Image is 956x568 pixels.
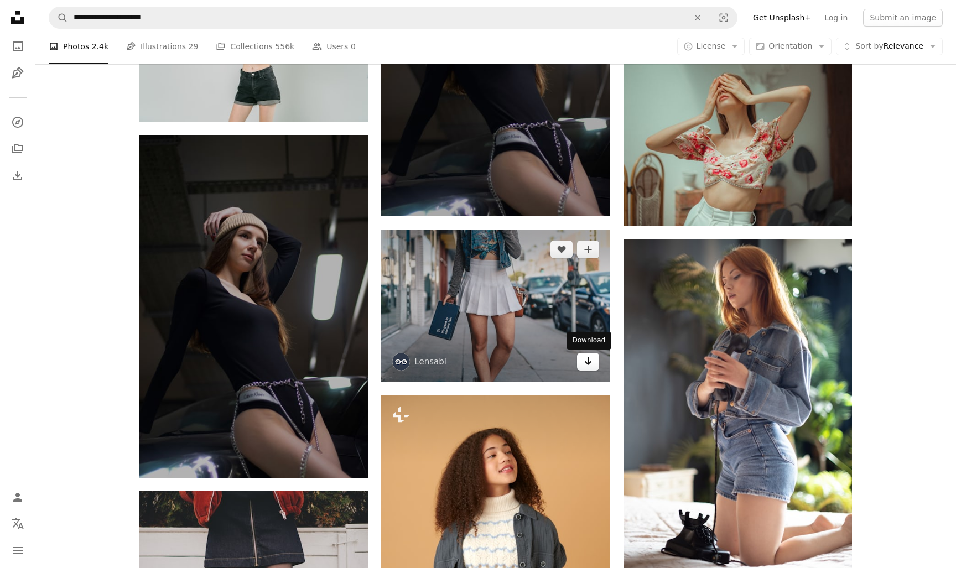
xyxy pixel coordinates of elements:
[414,356,446,367] a: Lensabl
[7,486,29,508] a: Log in / Sign up
[746,9,818,27] a: Get Unsplash+
[381,300,610,310] a: woman in gray cardigan and white skirt standing on sidewalk during daytime
[49,7,737,29] form: Find visuals sitewide
[7,62,29,84] a: Illustrations
[577,353,599,371] a: Download
[677,38,745,55] button: License
[855,41,923,52] span: Relevance
[381,230,610,382] img: woman in gray cardigan and white skirt standing on sidewalk during daytime
[275,40,294,53] span: 556k
[7,111,29,133] a: Explore
[7,164,29,186] a: Download History
[768,41,812,50] span: Orientation
[567,332,611,350] div: Download
[685,7,710,28] button: Clear
[818,9,854,27] a: Log in
[624,43,852,226] img: woman in red and white floral crop top and white denim shorts
[624,405,852,415] a: a woman talking on a cell phone
[7,539,29,561] button: Menu
[550,241,573,258] button: Like
[836,38,943,55] button: Sort byRelevance
[312,29,356,64] a: Users 0
[624,129,852,139] a: woman in red and white floral crop top and white denim shorts
[139,135,368,478] img: woman in black long sleeve shirt and brown knit cap sitting on black car hood
[126,29,198,64] a: Illustrations 29
[577,241,599,258] button: Add to Collection
[749,38,832,55] button: Orientation
[855,41,883,50] span: Sort by
[189,40,199,53] span: 29
[7,7,29,31] a: Home — Unsplash
[863,9,943,27] button: Submit an image
[139,301,368,311] a: woman in black long sleeve shirt and brown knit cap sitting on black car hood
[710,7,737,28] button: Visual search
[392,353,410,371] img: Go to Lensabl's profile
[7,35,29,58] a: Photos
[216,29,294,64] a: Collections 556k
[49,7,68,28] button: Search Unsplash
[7,513,29,535] button: Language
[351,40,356,53] span: 0
[697,41,726,50] span: License
[7,138,29,160] a: Collections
